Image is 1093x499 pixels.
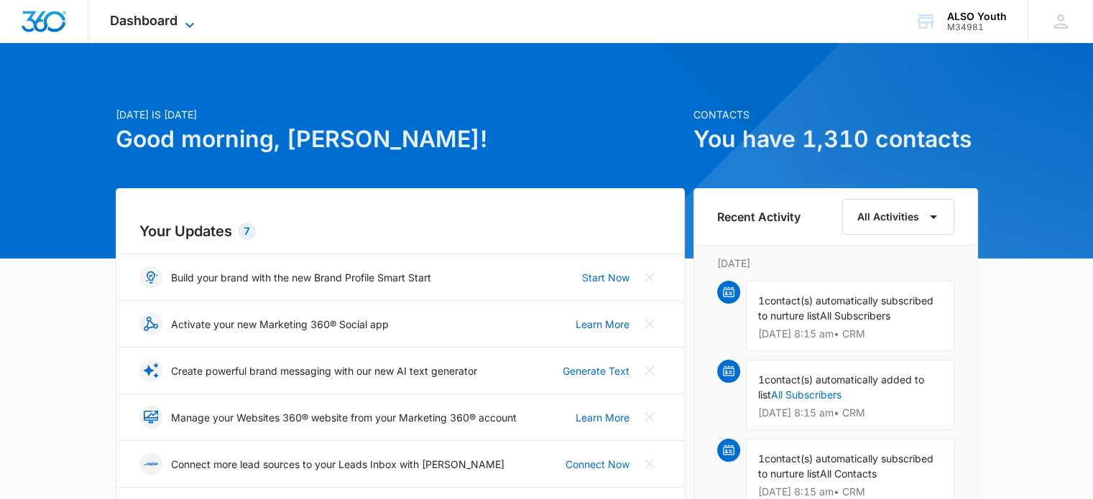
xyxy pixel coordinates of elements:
[758,452,765,465] span: 1
[717,256,954,271] p: [DATE]
[116,122,685,157] h1: Good morning, [PERSON_NAME]!
[238,223,256,240] div: 7
[582,270,629,285] a: Start Now
[758,452,933,480] span: contact(s) automatically subscribed to nurture list
[842,199,954,235] button: All Activities
[717,208,801,225] h6: Recent Activity
[638,312,661,335] button: Close
[638,406,661,429] button: Close
[638,359,661,382] button: Close
[638,266,661,289] button: Close
[563,363,629,378] a: Generate Text
[171,317,389,332] p: Activate your new Marketing 360® Social app
[820,309,890,322] span: All Subscribers
[139,220,661,242] h2: Your Updates
[820,467,877,480] span: All Contacts
[171,270,431,285] p: Build your brand with the new Brand Profile Smart Start
[171,363,477,378] p: Create powerful brand messaging with our new AI text generator
[566,457,629,472] a: Connect Now
[771,388,841,401] a: All Subscribers
[947,11,1007,22] div: account name
[576,410,629,425] a: Learn More
[116,107,685,122] p: [DATE] is [DATE]
[947,22,1007,32] div: account id
[693,122,978,157] h1: You have 1,310 contacts
[758,408,942,418] p: [DATE] 8:15 am • CRM
[171,410,517,425] p: Manage your Websites 360® website from your Marketing 360® account
[758,487,942,497] p: [DATE] 8:15 am • CRM
[576,317,629,332] a: Learn More
[110,13,177,28] span: Dashboard
[758,294,765,307] span: 1
[693,107,978,122] p: Contacts
[758,373,765,386] span: 1
[171,457,504,472] p: Connect more lead sources to your Leads Inbox with [PERSON_NAME]
[758,329,942,339] p: [DATE] 8:15 am • CRM
[638,452,661,475] button: Close
[758,373,924,401] span: contact(s) automatically added to list
[758,294,933,322] span: contact(s) automatically subscribed to nurture list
